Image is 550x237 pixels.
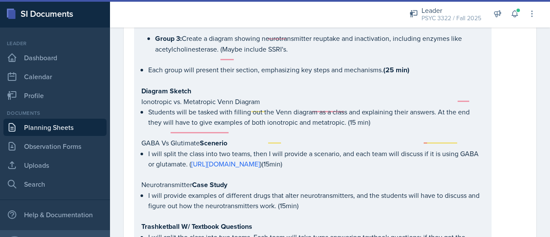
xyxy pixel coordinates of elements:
p: Students will be tasked with filling out the Venn diagram as a class and explaining their answers... [148,107,484,127]
div: Help & Documentation [3,206,107,223]
a: Observation Forms [3,138,107,155]
div: Leader [3,40,107,47]
a: [URL][DOMAIN_NAME] [191,159,260,169]
a: Calendar [3,68,107,85]
p: Each group will present their section, emphasizing key steps and mechanisms. [148,65,484,75]
a: Profile [3,87,107,104]
strong: Scenerio [200,138,227,148]
p: Ionotropic vs. Metatropic Venn Diagram [141,96,484,107]
strong: Case Study [192,180,227,190]
p: Create a diagram showing neurotransmitter reuptake and inactivation, including enzymes like acety... [155,33,484,54]
strong: Diagram Sketch [141,86,191,96]
div: Documents [3,109,107,117]
div: PSYC 3322 / Fall 2025 [422,14,481,23]
p: Neurotransmitter [141,179,484,190]
div: Leader [422,5,481,15]
a: Dashboard [3,49,107,66]
a: Search [3,175,107,193]
p: I will split the class into two teams, then I will provide a scenario, and each team will discuss... [148,148,484,169]
p: GABA Vs Glutimate [141,138,484,148]
a: Planning Sheets [3,119,107,136]
strong: (25 min) [383,65,409,75]
p: I will provide examples of different drugs that alter neurotransmitters, and the students will ha... [148,190,484,211]
strong: Group 3: [155,34,182,43]
a: Uploads [3,157,107,174]
strong: Trashketball W/ Textbook Questions [141,222,252,231]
